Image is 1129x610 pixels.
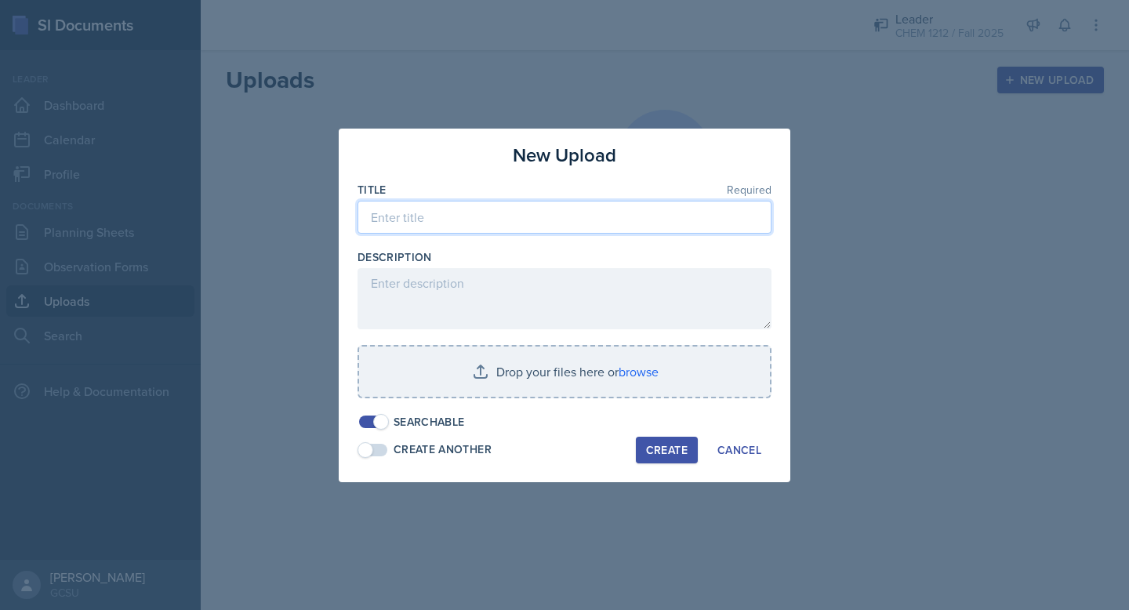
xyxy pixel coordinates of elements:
div: Searchable [394,414,465,430]
input: Enter title [358,201,771,234]
div: Create [646,444,688,456]
span: Required [727,184,771,195]
label: Title [358,182,387,198]
div: Create Another [394,441,492,458]
button: Create [636,437,698,463]
button: Cancel [707,437,771,463]
h3: New Upload [513,141,616,169]
label: Description [358,249,432,265]
div: Cancel [717,444,761,456]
